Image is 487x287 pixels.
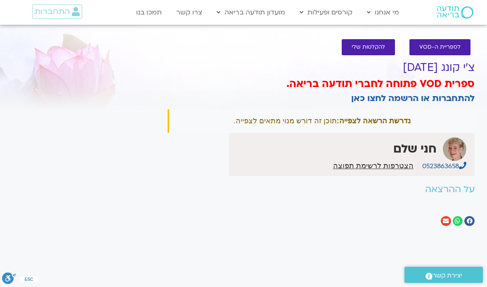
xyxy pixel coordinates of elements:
[433,270,462,281] span: יצירת קשר
[352,44,385,50] span: להקלטות שלי
[393,141,437,157] strong: חני שלם
[419,44,461,50] span: לספריית ה-VOD
[168,109,475,133] div: תוכן זה דורש מנוי מתאים לצפייה.
[168,184,475,195] h2: על ההרצאה
[441,216,451,226] div: שיתוף ב email
[404,267,483,283] a: יצירת קשר
[168,61,475,74] h1: צ’י קונג [DATE]
[32,5,82,19] a: התחברות
[351,92,475,104] a: להתחברות או הרשמה לחצו כאן
[443,137,466,161] img: חני שלם
[437,6,473,19] img: תודעה בריאה
[168,77,475,91] h3: ספרית VOD פתוחה לחברי תודעה בריאה.
[172,5,206,20] a: צרו קשר
[363,5,403,20] a: מי אנחנו
[453,216,463,226] div: שיתוף ב whatsapp
[342,39,395,55] a: להקלטות שלי
[296,5,357,20] a: קורסים ופעילות
[132,5,166,20] a: תמכו בנו
[464,216,475,226] div: שיתוף ב facebook
[409,39,470,55] a: לספריית ה-VOD
[213,5,289,20] a: מועדון תודעה בריאה
[337,117,411,125] strong: נדרשת הרשאה לצפייה:
[35,7,70,16] span: התחברות
[333,162,414,169] a: הצטרפות לרשימת תפוצה
[422,162,466,171] a: 0523863658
